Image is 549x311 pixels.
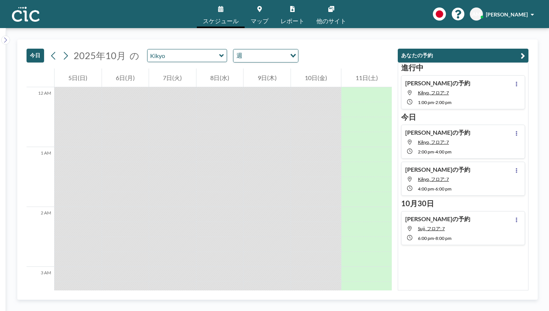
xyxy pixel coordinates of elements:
[435,235,452,241] span: 8:00 PM
[251,18,269,24] span: マップ
[418,100,434,105] span: 1:00 PM
[435,186,452,192] span: 6:00 PM
[418,226,445,231] span: Suji, フロア: 7
[280,18,304,24] span: レポート
[434,235,435,241] span: -
[149,68,196,87] div: 7日(火)
[434,100,435,105] span: -
[472,11,481,18] span: AM
[12,7,40,22] img: organization-logo
[418,176,449,182] span: Kikyo, フロア: 7
[235,51,244,61] span: 週
[27,147,54,207] div: 1 AM
[418,90,449,95] span: Kikyo, フロア: 7
[418,186,434,192] span: 4:00 PM
[244,68,291,87] div: 9日(木)
[102,68,149,87] div: 6日(月)
[401,63,525,72] h3: 進行中
[398,49,528,62] button: あなたの予約
[196,68,244,87] div: 8日(水)
[405,166,470,173] h4: [PERSON_NAME]の予約
[401,199,525,208] h3: 10月30日
[401,112,525,122] h3: 今日
[233,49,298,62] div: Search for option
[434,186,435,192] span: -
[341,68,392,87] div: 11日(土)
[55,68,102,87] div: 5日(日)
[418,139,449,145] span: Kikyo, フロア: 7
[435,100,452,105] span: 2:00 PM
[405,129,470,136] h4: [PERSON_NAME]の予約
[291,68,341,87] div: 10日(金)
[434,149,435,155] span: -
[418,235,434,241] span: 6:00 PM
[245,51,286,61] input: Search for option
[405,79,470,87] h4: [PERSON_NAME]の予約
[405,215,470,223] h4: [PERSON_NAME]の予約
[435,149,452,155] span: 4:00 PM
[27,87,54,147] div: 12 AM
[27,49,44,62] button: 今日
[148,49,219,62] input: Kikyo
[203,18,239,24] span: スケジュール
[486,11,528,18] span: [PERSON_NAME]
[130,50,139,61] span: の
[27,207,54,267] div: 2 AM
[74,50,126,61] span: 2025年10月
[418,149,434,155] span: 2:00 PM
[316,18,346,24] span: 他のサイト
